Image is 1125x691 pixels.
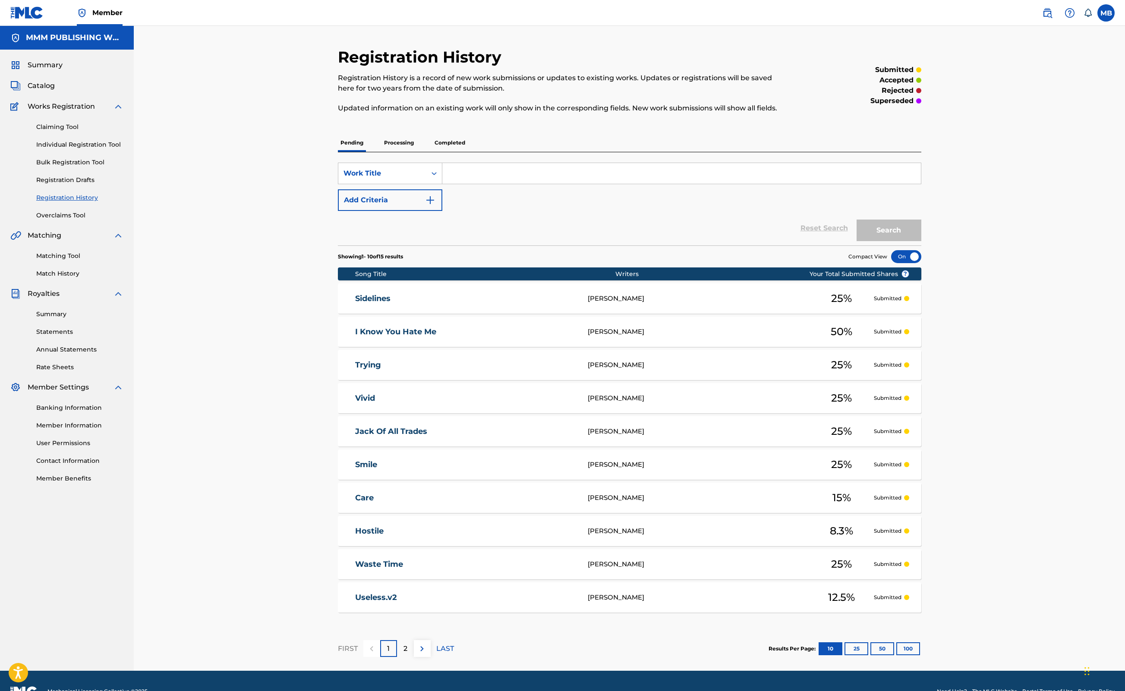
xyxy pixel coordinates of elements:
div: [PERSON_NAME] [588,460,810,470]
a: SummarySummary [10,60,63,70]
a: Contact Information [36,456,123,465]
div: Drag [1084,658,1090,684]
div: User Menu [1097,4,1115,22]
p: rejected [882,85,914,96]
img: Accounts [10,33,21,43]
div: [PERSON_NAME] [588,393,810,403]
iframe: Chat Widget [1082,650,1125,691]
span: Matching [28,230,61,241]
button: 25 [845,642,868,655]
p: 1 [387,644,390,654]
p: 2 [403,644,407,654]
span: 25 % [831,424,852,439]
a: Useless.v2 [355,593,576,603]
a: Statements [36,327,123,336]
img: Royalties [10,289,21,299]
p: Submitted [874,527,901,535]
p: LAST [436,644,454,654]
span: ? [902,270,909,277]
a: Summary [36,310,123,319]
a: Waste Time [355,559,576,569]
p: FIRST [338,644,358,654]
a: Registration History [36,193,123,202]
a: Match History [36,269,123,278]
a: Annual Statements [36,345,123,354]
a: Jack Of All Trades [355,427,576,437]
a: Sidelines [355,294,576,304]
h5: MMM PUBLISHING WORLDWIDE [26,33,123,43]
p: Pending [338,134,366,152]
span: 15 % [832,490,851,506]
div: [PERSON_NAME] [588,294,810,304]
a: Vivid [355,393,576,403]
p: Submitted [874,427,901,435]
p: Submitted [874,361,901,369]
p: Submitted [874,494,901,502]
img: Works Registration [10,101,22,112]
p: Submitted [874,394,901,402]
span: Compact View [848,253,887,261]
div: Writers [615,270,837,279]
p: Registration History is a record of new work submissions or updates to existing works. Updates or... [338,73,787,94]
a: User Permissions [36,439,123,448]
a: Trying [355,360,576,370]
p: Updated information on an existing work will only show in the corresponding fields. New work subm... [338,103,787,113]
button: 10 [819,642,842,655]
div: [PERSON_NAME] [588,327,810,337]
a: Bulk Registration Tool [36,158,123,167]
a: Member Benefits [36,474,123,483]
a: I Know You Hate Me [355,327,576,337]
p: Submitted [874,295,901,302]
img: search [1042,8,1053,18]
img: expand [113,382,123,393]
span: Catalog [28,81,55,91]
span: 25 % [831,556,852,572]
div: [PERSON_NAME] [588,526,810,536]
span: Royalties [28,289,60,299]
div: [PERSON_NAME] [588,593,810,603]
img: Member Settings [10,382,21,393]
span: Summary [28,60,63,70]
img: Catalog [10,81,21,91]
p: accepted [879,75,914,85]
p: Submitted [874,328,901,336]
p: Submitted [874,560,901,568]
a: Smile [355,460,576,470]
span: Member Settings [28,382,89,393]
p: submitted [875,65,914,75]
span: Your Total Submitted Shares [810,270,909,279]
a: Hostile [355,526,576,536]
p: Results Per Page: [769,645,818,653]
span: 25 % [831,291,852,306]
span: 8.3 % [830,523,853,539]
p: Submitted [874,461,901,468]
p: Submitted [874,594,901,601]
img: right [417,644,427,654]
a: Member Information [36,421,123,430]
span: 25 % [831,357,852,373]
img: expand [113,230,123,241]
iframe: Resource Center [1101,497,1125,566]
button: Add Criteria [338,189,442,211]
p: Processing [381,134,416,152]
img: MLC Logo [10,6,44,19]
a: Individual Registration Tool [36,140,123,149]
div: Song Title [355,270,615,279]
div: Notifications [1084,9,1092,17]
p: Completed [432,134,468,152]
form: Search Form [338,163,921,245]
a: Matching Tool [36,251,123,261]
a: Public Search [1039,4,1056,22]
a: Registration Drafts [36,176,123,185]
div: Help [1061,4,1078,22]
span: Member [92,8,123,18]
a: CatalogCatalog [10,81,55,91]
img: expand [113,101,123,112]
img: expand [113,289,123,299]
span: 12.5 % [828,590,855,605]
span: 25 % [831,457,852,472]
div: [PERSON_NAME] [588,427,810,437]
div: Work Title [343,168,421,179]
img: Matching [10,230,21,241]
a: Care [355,493,576,503]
